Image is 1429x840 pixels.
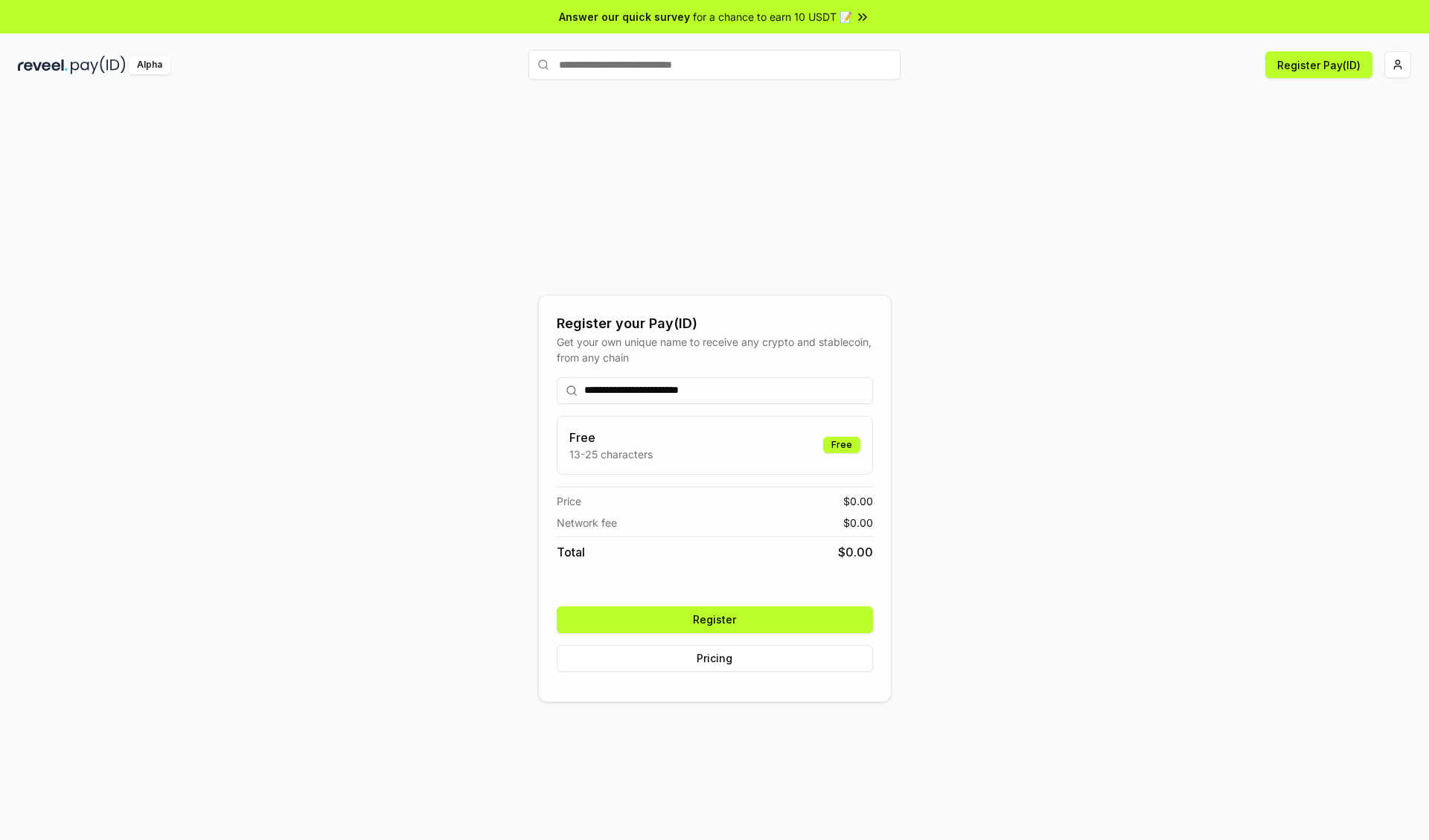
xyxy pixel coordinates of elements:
[557,313,873,334] div: Register your Pay(ID)
[557,645,873,672] button: Pricing
[693,9,852,25] span: for a chance to earn 10 USDT 📝
[557,334,873,365] div: Get your own unique name to receive any crypto and stablecoin, from any chain
[569,446,653,462] p: 13-25 characters
[1265,51,1372,78] button: Register Pay(ID)
[557,515,617,530] span: Network fee
[557,543,585,561] span: Total
[557,606,873,633] button: Register
[569,429,653,446] h3: Free
[129,56,170,74] div: Alpha
[18,56,68,74] img: reveel_dark
[843,493,873,509] span: $ 0.00
[557,493,581,509] span: Price
[843,515,873,530] span: $ 0.00
[838,543,873,561] span: $ 0.00
[559,9,690,25] span: Answer our quick survey
[823,437,860,453] div: Free
[71,56,126,74] img: pay_id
